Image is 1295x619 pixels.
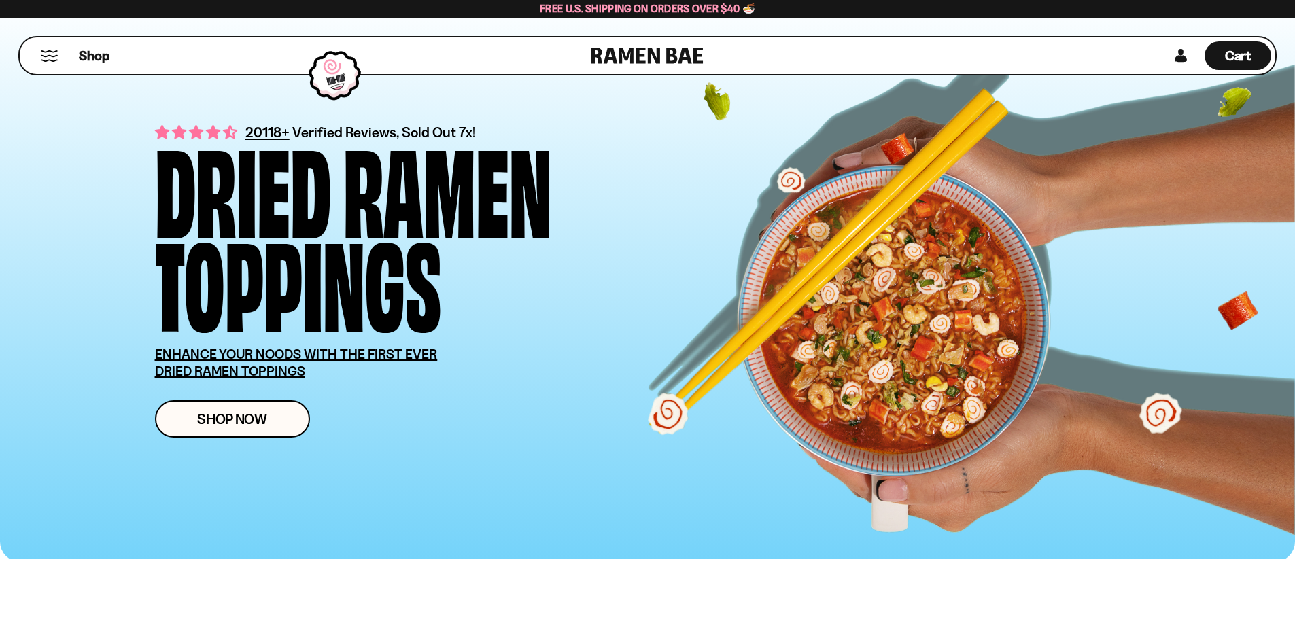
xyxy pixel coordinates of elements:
u: ENHANCE YOUR NOODS WITH THE FIRST EVER DRIED RAMEN TOPPINGS [155,346,438,379]
a: Shop Now [155,400,310,438]
div: Ramen [343,139,551,232]
span: Shop Now [197,412,267,426]
span: Cart [1225,48,1251,64]
div: Cart [1205,37,1271,74]
button: Mobile Menu Trigger [40,50,58,62]
span: Shop [79,47,109,65]
div: Dried [155,139,331,232]
span: Free U.S. Shipping on Orders over $40 🍜 [540,2,755,15]
div: Toppings [155,232,441,325]
a: Shop [79,41,109,70]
